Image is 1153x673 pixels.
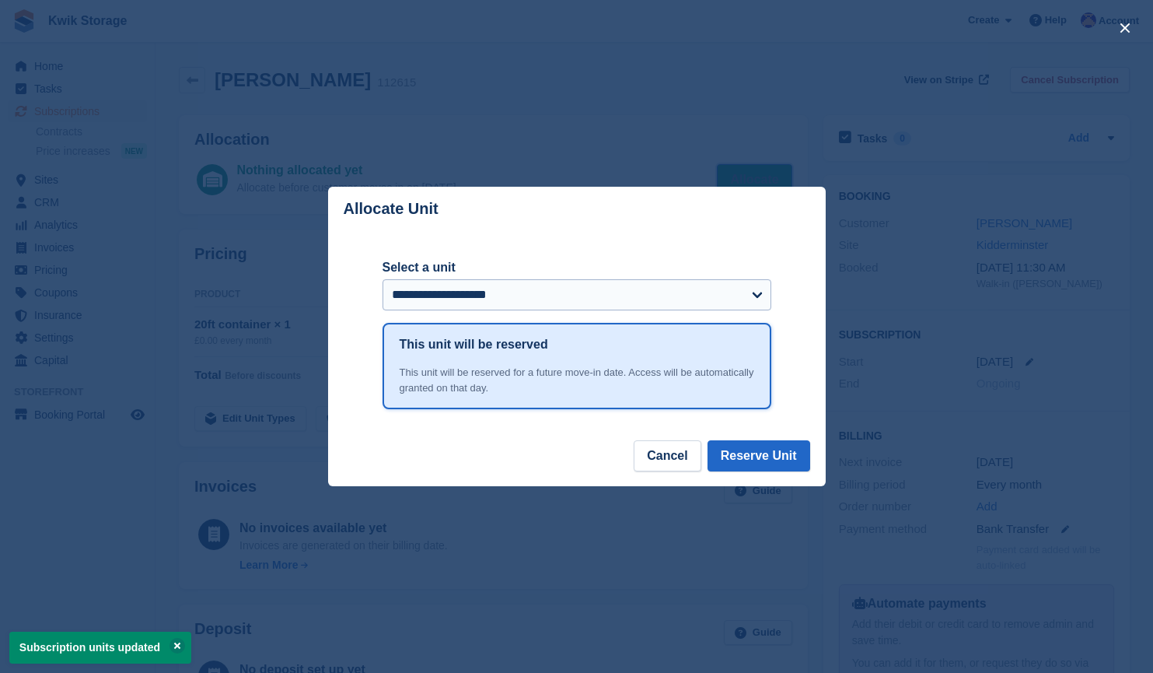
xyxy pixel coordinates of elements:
[9,632,191,664] p: Subscription units updated
[634,440,701,471] button: Cancel
[344,200,438,218] p: Allocate Unit
[400,335,548,354] h1: This unit will be reserved
[400,365,754,395] div: This unit will be reserved for a future move-in date. Access will be automatically granted on tha...
[708,440,810,471] button: Reserve Unit
[1113,16,1137,40] button: close
[383,258,771,277] label: Select a unit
